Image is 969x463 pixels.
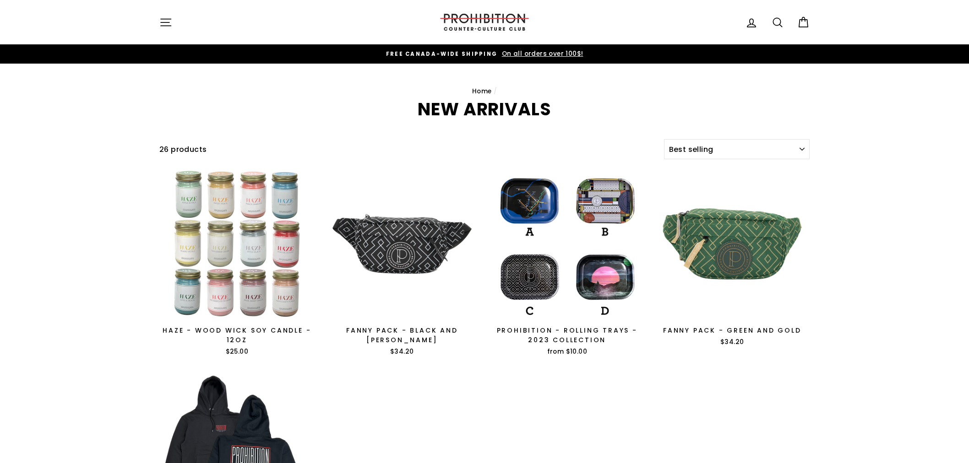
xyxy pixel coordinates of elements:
span: FREE CANADA-WIDE SHIPPING [386,50,498,58]
div: $25.00 [159,347,315,356]
div: FANNY PACK - BLACK AND [PERSON_NAME] [325,326,480,345]
a: PROHIBITION - ROLLING TRAYS - 2023 COLLECTIONfrom $10.00 [490,166,645,359]
img: PROHIBITION COUNTER-CULTURE CLUB [439,14,530,31]
a: Haze - Wood Wick Soy Candle - 12oz$25.00 [159,166,315,359]
span: / [494,87,497,96]
div: $34.20 [325,347,480,356]
div: PROHIBITION - ROLLING TRAYS - 2023 COLLECTION [490,326,645,345]
div: from $10.00 [490,347,645,356]
a: FANNY PACK - BLACK AND [PERSON_NAME]$34.20 [325,166,480,359]
div: Haze - Wood Wick Soy Candle - 12oz [159,326,315,345]
a: FREE CANADA-WIDE SHIPPING On all orders over 100$! [162,49,807,59]
a: FANNY PACK - GREEN AND GOLD$34.20 [655,166,810,350]
span: On all orders over 100$! [500,49,583,58]
h1: NEW ARRIVALS [159,101,810,118]
a: Home [472,87,492,96]
nav: breadcrumbs [159,86,810,97]
div: FANNY PACK - GREEN AND GOLD [655,326,810,335]
div: $34.20 [655,338,810,347]
div: 26 products [159,144,660,156]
